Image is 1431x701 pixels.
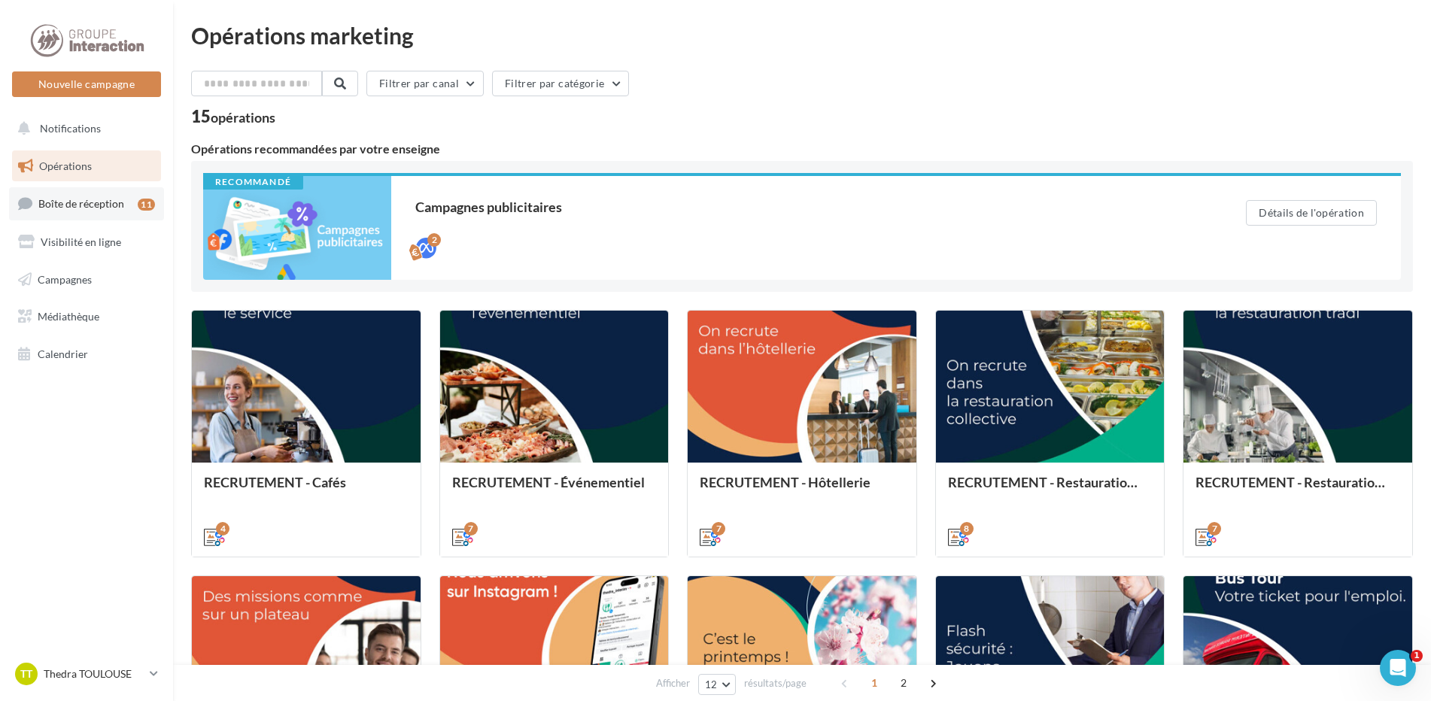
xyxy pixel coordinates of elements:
a: TT Thedra TOULOUSE [12,660,161,688]
span: Opérations [39,159,92,172]
p: Thedra TOULOUSE [44,666,144,681]
span: Afficher [656,676,690,690]
span: 12 [705,678,718,690]
a: Campagnes [9,264,164,296]
span: 2 [892,671,916,695]
div: 7 [464,522,478,536]
div: opérations [211,111,275,124]
div: RECRUTEMENT - Hôtellerie [700,475,904,505]
span: Boîte de réception [38,197,124,210]
button: Nouvelle campagne [12,71,161,97]
iframe: Intercom live chat [1380,650,1416,686]
button: Notifications [9,113,158,144]
button: Détails de l'opération [1246,200,1377,226]
div: Opérations recommandées par votre enseigne [191,143,1413,155]
div: 7 [712,522,725,536]
button: Filtrer par catégorie [492,71,629,96]
div: 11 [138,199,155,211]
a: Médiathèque [9,301,164,332]
div: RECRUTEMENT - Restauration collective [948,475,1153,505]
a: Calendrier [9,338,164,370]
span: Campagnes [38,272,92,285]
button: 12 [698,674,737,695]
span: 1 [862,671,886,695]
div: 4 [216,522,229,536]
div: 15 [191,108,275,125]
button: Filtrer par canal [366,71,484,96]
div: 7 [1208,522,1221,536]
div: Opérations marketing [191,24,1413,47]
span: Notifications [40,122,101,135]
div: RECRUTEMENT - Cafés [204,475,409,505]
span: Visibilité en ligne [41,235,121,248]
span: 1 [1411,650,1423,662]
span: Médiathèque [38,310,99,323]
div: RECRUTEMENT - Événementiel [452,475,657,505]
span: résultats/page [744,676,807,690]
div: 8 [960,522,974,536]
div: Campagnes publicitaires [415,200,1186,214]
div: RECRUTEMENT - Restauration traditionnelle [1196,475,1400,505]
div: Recommandé [203,176,303,190]
span: Calendrier [38,347,88,360]
a: Opérations [9,150,164,182]
a: Visibilité en ligne [9,226,164,258]
span: TT [20,666,32,681]
div: 2 [427,233,441,247]
a: Boîte de réception11 [9,187,164,220]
